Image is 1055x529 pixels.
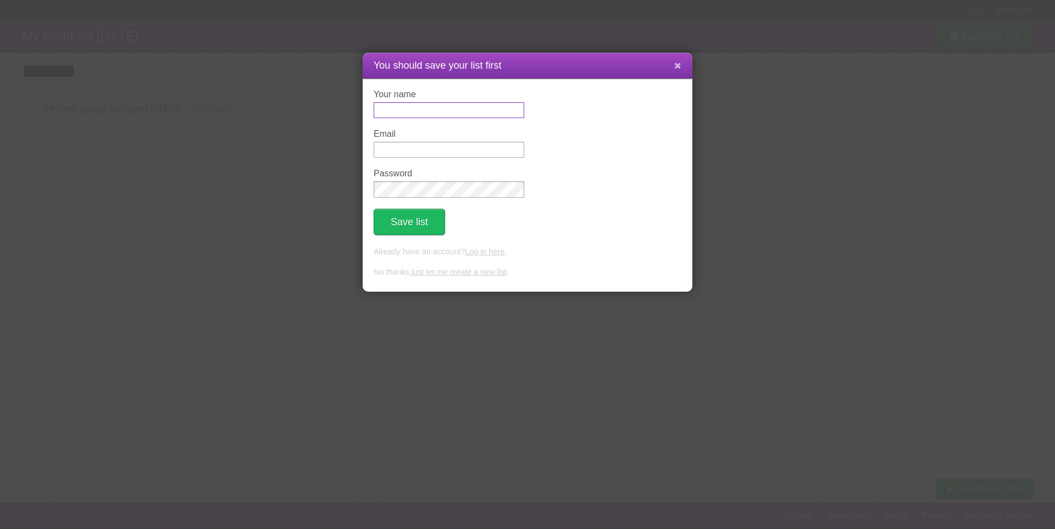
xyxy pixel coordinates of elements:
p: No thanks, . [374,266,681,279]
p: Already have an account? . [374,246,681,258]
label: Your name [374,90,524,99]
a: just let me create a new list [412,268,507,276]
a: Log in here [465,247,504,256]
label: Email [374,129,524,139]
h1: You should save your list first [374,58,681,73]
label: Password [374,169,524,179]
button: Save list [374,209,445,235]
